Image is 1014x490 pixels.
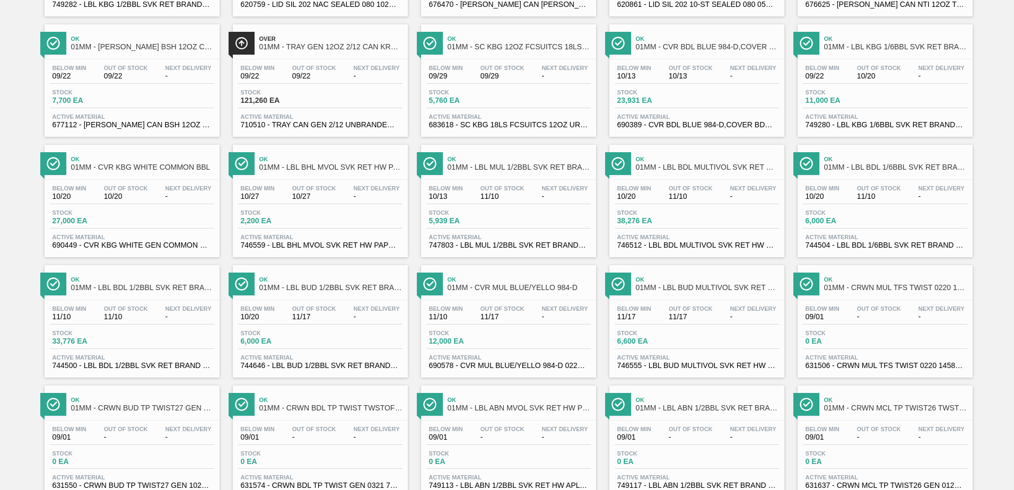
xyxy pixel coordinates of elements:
span: Stock [806,450,880,457]
span: 10/13 [669,72,713,80]
span: 12,000 EA [429,337,503,345]
span: - [165,433,212,441]
span: Next Delivery [542,426,588,432]
span: 2,200 EA [241,217,315,225]
a: ÍconeOk01MM - CRWN MUL TFS TWIST 0220 1458-H 3-COLR TWBelow Min09/01Out Of Stock-Next Delivery-St... [790,257,978,378]
span: Stock [617,89,692,95]
span: 746555 - LBL BUD MULTIVOL SVK RET HW PPS 0518 #3 [617,362,776,370]
span: - [292,433,336,441]
span: 01MM - CVR BDL BLUE 984-D,COVER BDL NEW GRAPHICS [636,43,779,51]
span: - [354,313,400,321]
span: Ok [824,397,967,403]
span: 631574 - CRWN BDL TP TWIST GEN 0321 70LB 3-COLR T [241,482,400,489]
span: 749280 - LBL KBG 1/6BBL SVK RET BRAND PPS 0123 #4 [806,121,965,129]
span: 7,700 EA [53,97,127,104]
span: 10/20 [53,192,86,200]
span: 01MM - CRWN BUD TP TWIST27 GEN 1020 75# 1-COLR [71,404,214,412]
span: Active Material [806,113,965,120]
span: Out Of Stock [857,185,901,191]
span: Ok [259,156,403,162]
span: Stock [53,209,127,216]
img: Ícone [235,157,248,170]
span: - [165,192,212,200]
span: - [354,192,400,200]
span: - [730,433,776,441]
span: Next Delivery [165,305,212,312]
img: Ícone [800,157,813,170]
span: Out Of Stock [292,305,336,312]
span: Next Delivery [354,65,400,71]
span: Next Delivery [730,426,776,432]
span: - [730,192,776,200]
span: 6,000 EA [806,217,880,225]
span: 121,260 EA [241,97,315,104]
span: Out Of Stock [480,65,525,71]
span: Stock [806,89,880,95]
span: 09/22 [104,72,148,80]
span: 01MM - CARR BSH 12OZ CAN TWNSTK 30/12 CAN [71,43,214,51]
img: Ícone [423,157,436,170]
a: ÍconeOk01MM - LBL BDL MULTIVOL SVK RET HW PAPER #3Below Min10/20Out Of Stock11/10Next Delivery-St... [601,137,790,257]
span: 10/20 [806,192,840,200]
span: 10/13 [617,72,651,80]
span: Next Delivery [165,65,212,71]
span: Below Min [53,65,86,71]
span: Below Min [806,305,840,312]
span: Stock [617,209,692,216]
span: 631550 - CRWN BUD TP TWIST27 GEN 1020 75# 1-COLR [53,482,212,489]
span: Stock [241,209,315,216]
span: Below Min [806,426,840,432]
span: 11/10 [480,192,525,200]
span: Below Min [429,426,463,432]
span: 09/22 [241,72,275,80]
a: ÍconeOver01MM - TRAY GEN 12OZ 2/12 CAN KRFT 1023-NBelow Min09/22Out Of Stock09/22Next Delivery-St... [225,16,413,137]
span: Out Of Stock [480,426,525,432]
span: - [919,433,965,441]
span: Below Min [806,65,840,71]
span: Next Delivery [730,185,776,191]
span: Next Delivery [730,305,776,312]
span: 23,931 EA [617,97,692,104]
span: 0 EA [806,458,880,466]
img: Ícone [800,37,813,50]
span: 01MM - CVR KBG WHITE COMMON BBL [71,163,214,171]
span: Ok [448,156,591,162]
a: ÍconeOk01MM - LBL MUL 1/2BBL SVK RET BRAND PPS #4Below Min10/13Out Of Stock11/10Next Delivery-Sto... [413,137,601,257]
span: - [919,72,965,80]
span: Out Of Stock [669,305,713,312]
span: - [542,72,588,80]
span: - [857,313,901,321]
span: Out Of Stock [857,426,901,432]
span: 01MM - LBL BHL MVOL SVK RET HW PAPER #3 [259,163,403,171]
span: 09/22 [806,72,840,80]
span: - [730,72,776,80]
span: Next Delivery [354,305,400,312]
span: Below Min [241,426,275,432]
a: ÍconeOk01MM - SC KBG 12OZ FCSUITCS 18LS - VBIBelow Min09/29Out Of Stock09/29Next Delivery-Stock5,... [413,16,601,137]
a: ÍconeOk01MM - CVR BDL BLUE 984-D,COVER BDL NEW GRAPHICSBelow Min10/13Out Of Stock10/13Next Delive... [601,16,790,137]
span: Stock [241,450,315,457]
span: Stock [429,450,503,457]
span: - [730,313,776,321]
span: Stock [241,89,315,95]
span: 09/01 [429,433,463,441]
span: Below Min [617,426,651,432]
span: 0 EA [429,458,503,466]
span: 690578 - CVR MUL BLUE/YELLO 984-D 0220 465 ABIDRM [429,362,588,370]
span: 5,760 EA [429,97,503,104]
span: Active Material [806,234,965,240]
span: 11/17 [617,313,651,321]
span: 0 EA [806,337,880,345]
span: Next Delivery [919,185,965,191]
span: Stock [241,330,315,336]
span: Out Of Stock [104,185,148,191]
span: 749117 - LBL ABN 1/2BBL SVK RET BRAND PPS 0822 #4 [617,482,776,489]
span: 10/13 [429,192,463,200]
span: Active Material [429,354,588,361]
img: Ícone [47,157,60,170]
span: Next Delivery [354,185,400,191]
span: 749113 - LBL ABN 1/2BBL SVK RET HW APL 0822 #3 4. [429,482,588,489]
span: 10/20 [857,72,901,80]
span: - [542,192,588,200]
span: Out Of Stock [857,65,901,71]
